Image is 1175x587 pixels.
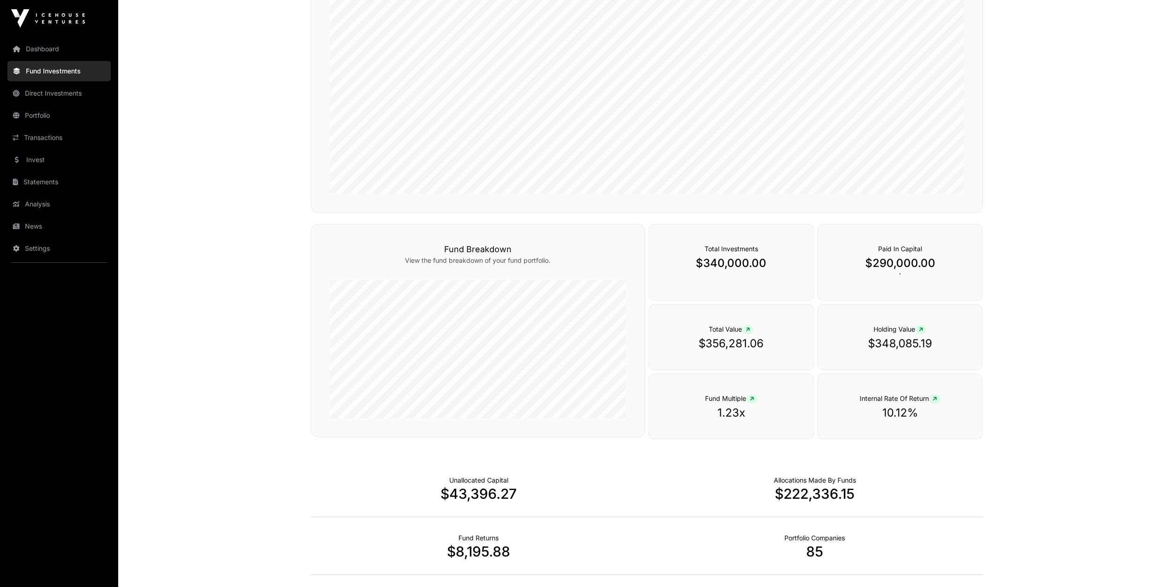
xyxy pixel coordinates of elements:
span: Total Value [709,325,753,333]
p: Realised Returns from Funds [458,533,499,543]
p: $43,396.27 [311,485,647,502]
a: Dashboard [7,39,111,59]
span: Paid In Capital [878,245,922,253]
a: Invest [7,150,111,170]
span: Fund Multiple [705,394,758,402]
p: View the fund breakdown of your fund portfolio. [330,256,626,265]
p: 1.23x [668,405,795,420]
h3: Fund Breakdown [330,243,626,256]
p: $348,085.19 [837,336,964,351]
p: $340,000.00 [668,256,795,271]
p: $8,195.88 [311,543,647,560]
a: Analysis [7,194,111,214]
a: Fund Investments [7,61,111,81]
div: ` [818,224,983,301]
a: Portfolio [7,105,111,126]
span: Internal Rate Of Return [860,394,940,402]
p: Number of Companies Deployed Into [784,533,845,543]
p: $222,336.15 [647,485,983,502]
span: Total Investments [705,245,758,253]
span: Holding Value [874,325,927,333]
a: Transactions [7,127,111,148]
a: Settings [7,238,111,259]
a: Statements [7,172,111,192]
p: Cash not yet allocated [449,476,508,485]
a: Direct Investments [7,83,111,103]
p: 85 [647,543,983,560]
p: $356,281.06 [668,336,795,351]
p: 10.12% [837,405,964,420]
p: Capital Deployed Into Companies [774,476,856,485]
img: Icehouse Ventures Logo [11,9,85,28]
a: News [7,216,111,236]
iframe: Chat Widget [1129,543,1175,587]
p: $290,000.00 [837,256,964,271]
